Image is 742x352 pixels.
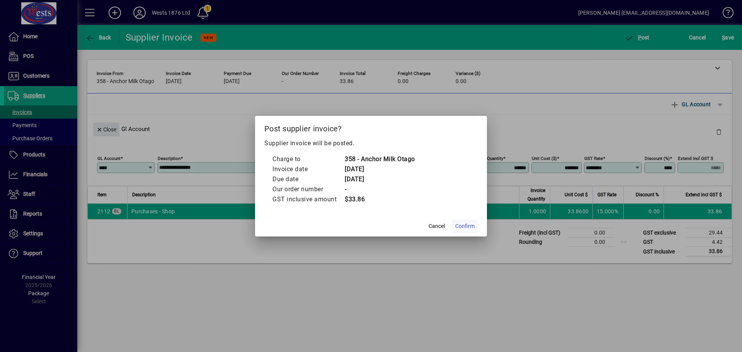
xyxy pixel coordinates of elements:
p: Supplier invoice will be posted. [264,139,478,148]
h2: Post supplier invoice? [255,116,487,138]
td: - [344,184,415,194]
span: Cancel [429,222,445,230]
td: Our order number [272,184,344,194]
td: Invoice date [272,164,344,174]
td: Due date [272,174,344,184]
td: 358 - Anchor Milk Otago [344,154,415,164]
td: GST inclusive amount [272,194,344,204]
button: Confirm [452,219,478,233]
span: Confirm [455,222,475,230]
td: [DATE] [344,174,415,184]
button: Cancel [424,219,449,233]
td: $33.86 [344,194,415,204]
td: Charge to [272,154,344,164]
td: [DATE] [344,164,415,174]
